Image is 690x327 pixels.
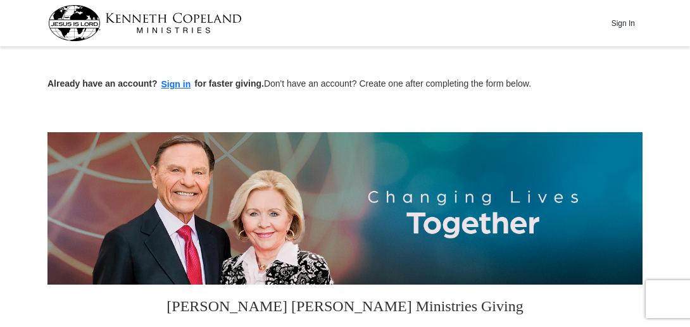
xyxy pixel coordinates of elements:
[158,77,195,92] button: Sign in
[48,5,242,41] img: kcm-header-logo.svg
[47,77,643,92] p: Don't have an account? Create one after completing the form below.
[47,78,264,89] strong: Already have an account? for faster giving.
[604,13,642,33] button: Sign In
